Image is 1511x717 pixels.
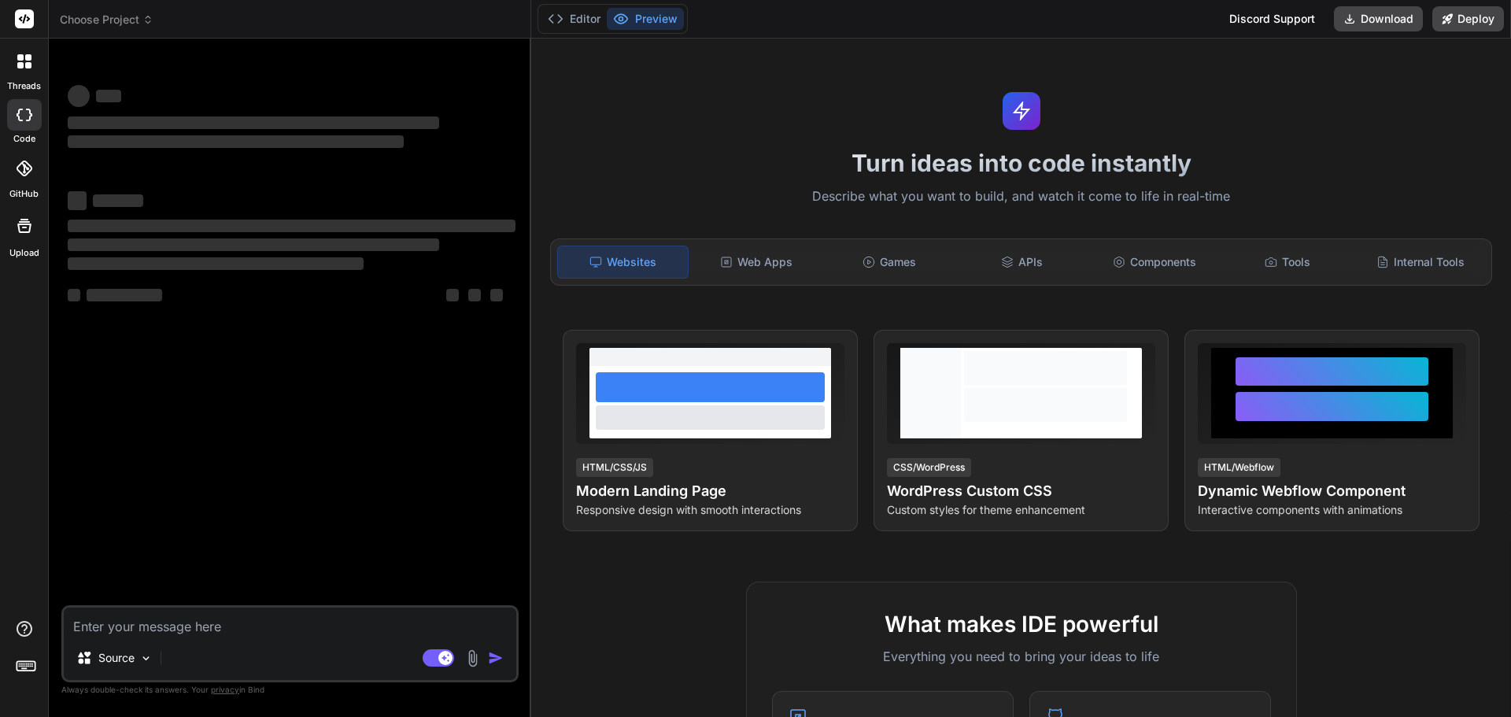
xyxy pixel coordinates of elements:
[576,458,653,477] div: HTML/CSS/JS
[772,608,1271,641] h2: What makes IDE powerful
[9,246,39,260] label: Upload
[488,650,504,666] img: icon
[576,502,844,518] p: Responsive design with smooth interactions
[68,135,404,148] span: ‌
[61,682,519,697] p: Always double-check its answers. Your in Bind
[607,8,684,30] button: Preview
[68,257,364,270] span: ‌
[887,458,971,477] div: CSS/WordPress
[211,685,239,694] span: privacy
[68,116,439,129] span: ‌
[1334,6,1423,31] button: Download
[68,85,90,107] span: ‌
[541,187,1502,207] p: Describe what you want to build, and watch it come to life in real-time
[139,652,153,665] img: Pick Models
[60,12,153,28] span: Choose Project
[464,649,482,667] img: attachment
[13,132,35,146] label: code
[93,194,143,207] span: ‌
[887,502,1155,518] p: Custom styles for theme enhancement
[1355,246,1485,279] div: Internal Tools
[957,246,1087,279] div: APIs
[9,187,39,201] label: GitHub
[772,647,1271,666] p: Everything you need to bring your ideas to life
[576,480,844,502] h4: Modern Landing Page
[68,220,515,232] span: ‌
[1198,502,1466,518] p: Interactive components with animations
[541,149,1502,177] h1: Turn ideas into code instantly
[1198,480,1466,502] h4: Dynamic Webflow Component
[1198,458,1280,477] div: HTML/Webflow
[446,289,459,301] span: ‌
[1090,246,1220,279] div: Components
[1223,246,1353,279] div: Tools
[96,90,121,102] span: ‌
[490,289,503,301] span: ‌
[7,79,41,93] label: threads
[541,8,607,30] button: Editor
[825,246,955,279] div: Games
[557,246,689,279] div: Websites
[68,191,87,210] span: ‌
[468,289,481,301] span: ‌
[98,650,135,666] p: Source
[1220,6,1324,31] div: Discord Support
[87,289,162,301] span: ‌
[68,238,439,251] span: ‌
[692,246,822,279] div: Web Apps
[1432,6,1504,31] button: Deploy
[887,480,1155,502] h4: WordPress Custom CSS
[68,289,80,301] span: ‌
